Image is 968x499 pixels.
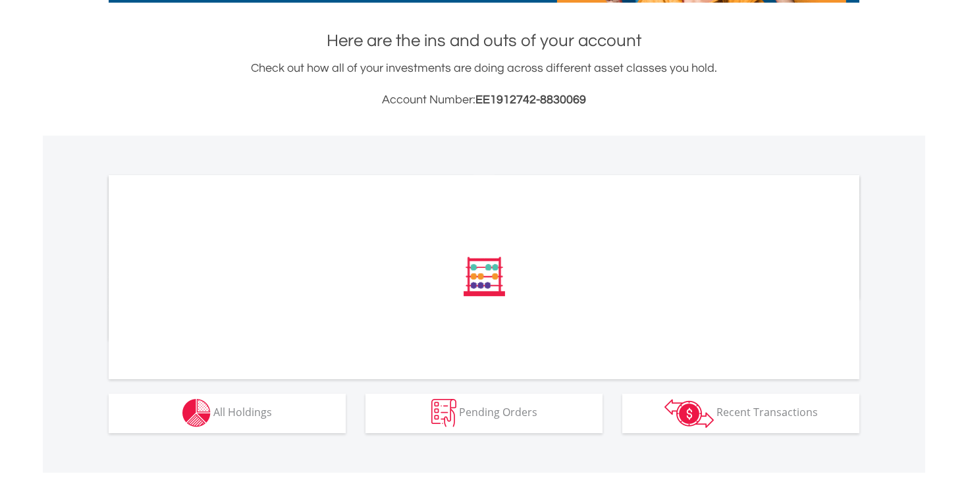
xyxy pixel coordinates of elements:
[109,91,859,109] h3: Account Number:
[213,405,272,419] span: All Holdings
[109,59,859,109] div: Check out how all of your investments are doing across different asset classes you hold.
[109,394,346,433] button: All Holdings
[431,399,456,427] img: pending_instructions-wht.png
[664,399,714,428] img: transactions-zar-wht.png
[475,93,586,106] span: EE1912742-8830069
[716,405,818,419] span: Recent Transactions
[365,394,603,433] button: Pending Orders
[459,405,537,419] span: Pending Orders
[622,394,859,433] button: Recent Transactions
[182,399,211,427] img: holdings-wht.png
[109,29,859,53] h1: Here are the ins and outs of your account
